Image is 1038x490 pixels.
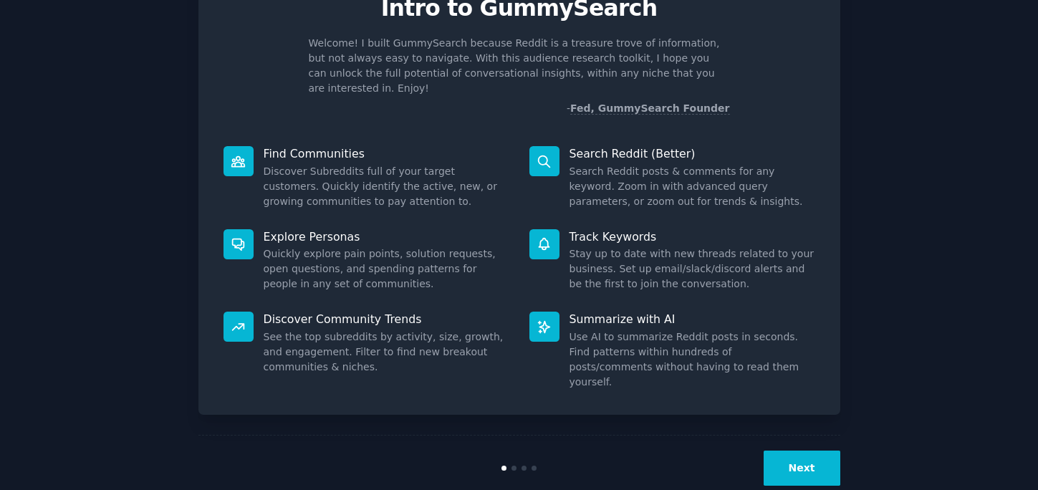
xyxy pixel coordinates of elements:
dd: Use AI to summarize Reddit posts in seconds. Find patterns within hundreds of posts/comments with... [570,330,815,390]
dd: Quickly explore pain points, solution requests, open questions, and spending patterns for people ... [264,246,509,292]
p: Explore Personas [264,229,509,244]
dd: Search Reddit posts & comments for any keyword. Zoom in with advanced query parameters, or zoom o... [570,164,815,209]
p: Search Reddit (Better) [570,146,815,161]
dd: Stay up to date with new threads related to your business. Set up email/slack/discord alerts and ... [570,246,815,292]
p: Discover Community Trends [264,312,509,327]
a: Fed, GummySearch Founder [570,102,730,115]
button: Next [764,451,840,486]
dd: Discover Subreddits full of your target customers. Quickly identify the active, new, or growing c... [264,164,509,209]
dd: See the top subreddits by activity, size, growth, and engagement. Filter to find new breakout com... [264,330,509,375]
p: Summarize with AI [570,312,815,327]
p: Find Communities [264,146,509,161]
p: Welcome! I built GummySearch because Reddit is a treasure trove of information, but not always ea... [309,36,730,96]
div: - [567,101,730,116]
p: Track Keywords [570,229,815,244]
